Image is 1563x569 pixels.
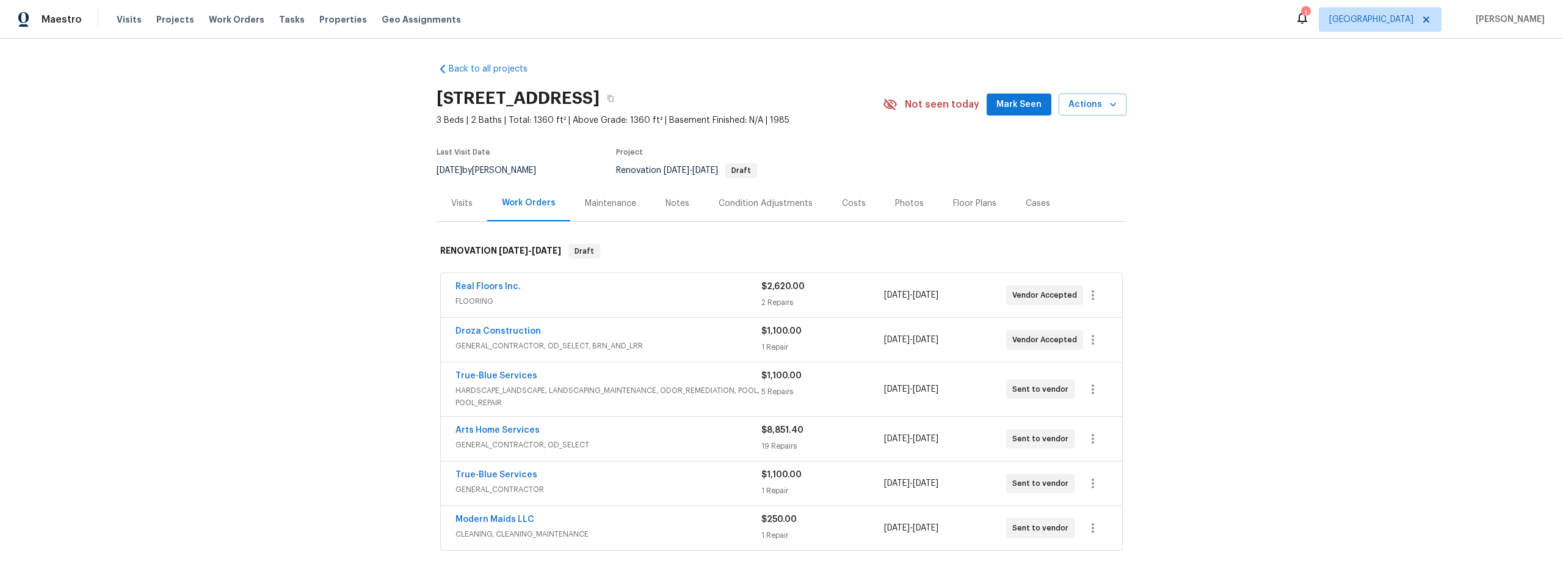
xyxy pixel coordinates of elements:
span: GENERAL_CONTRACTOR [455,483,761,496]
span: - [884,289,938,301]
span: [DATE] [913,435,938,443]
span: Sent to vendor [1012,522,1073,534]
span: Draft [727,167,756,174]
span: GENERAL_CONTRACTOR, OD_SELECT, BRN_AND_LRR [455,340,761,352]
span: Tasks [279,15,305,24]
span: Work Orders [209,13,264,26]
span: [DATE] [913,336,938,344]
span: Properties [319,13,367,26]
span: Geo Assignments [382,13,461,26]
span: Draft [570,245,599,257]
span: Not seen today [905,98,979,111]
span: GENERAL_CONTRACTOR, OD_SELECT [455,439,761,451]
span: [DATE] [664,166,689,175]
span: [DATE] [884,385,910,394]
span: Sent to vendor [1012,477,1073,490]
div: 1 [1301,7,1310,20]
span: Project [616,149,643,156]
span: [DATE] [884,435,910,443]
div: 1 Repair [761,485,883,497]
span: [DATE] [913,385,938,394]
span: - [884,334,938,346]
span: CLEANING, CLEANING_MAINTENANCE [455,528,761,540]
span: $1,100.00 [761,372,802,380]
a: True-Blue Services [455,471,537,479]
div: 2 Repairs [761,296,883,309]
div: Work Orders [502,197,556,209]
div: Condition Adjustments [719,197,813,210]
span: Projects [156,13,194,26]
span: [DATE] [692,166,718,175]
span: $1,100.00 [761,327,802,336]
span: Sent to vendor [1012,433,1073,445]
div: 5 Repairs [761,386,883,398]
span: - [884,477,938,490]
div: Notes [665,197,689,210]
span: [DATE] [884,524,910,532]
span: 3 Beds | 2 Baths | Total: 1360 ft² | Above Grade: 1360 ft² | Basement Finished: N/A | 1985 [437,114,883,127]
button: Copy Address [600,87,622,109]
a: True-Blue Services [455,372,537,380]
span: - [884,433,938,445]
div: Photos [895,197,924,210]
span: $2,620.00 [761,282,805,291]
div: Maintenance [585,197,636,210]
span: - [499,246,561,255]
h6: RENOVATION [440,244,561,259]
div: by [PERSON_NAME] [437,163,551,178]
span: - [884,383,938,395]
span: $1,100.00 [761,471,802,479]
span: Actions [1068,97,1117,112]
button: Mark Seen [987,94,1051,116]
span: [DATE] [437,166,462,175]
h2: [STREET_ADDRESS] [437,92,600,105]
div: RENOVATION [DATE]-[DATE]Draft [437,232,1126,271]
a: Droza Construction [455,327,541,336]
div: 19 Repairs [761,440,883,452]
span: Last Visit Date [437,149,490,156]
span: [DATE] [913,524,938,532]
div: Cases [1026,197,1050,210]
a: Back to all projects [437,63,554,75]
span: [DATE] [532,246,561,255]
span: Vendor Accepted [1012,334,1082,346]
div: Visits [451,197,473,210]
span: HARDSCAPE_LANDSCAPE, LANDSCAPING_MAINTENANCE, ODOR_REMEDIATION, POOL, POOL_REPAIR [455,384,761,409]
span: [DATE] [884,336,910,344]
span: [DATE] [884,291,910,299]
span: [GEOGRAPHIC_DATA] [1329,13,1413,26]
span: FLOORING [455,295,761,307]
button: Actions [1059,94,1126,116]
span: [PERSON_NAME] [1471,13,1545,26]
div: Floor Plans [953,197,996,210]
a: Real Floors Inc. [455,282,521,291]
span: Mark Seen [996,97,1042,112]
a: Modern Maids LLC [455,515,534,524]
span: [DATE] [884,479,910,488]
span: [DATE] [913,291,938,299]
span: - [664,166,718,175]
span: $250.00 [761,515,797,524]
span: [DATE] [499,246,528,255]
span: Visits [117,13,142,26]
span: - [884,522,938,534]
a: Arts Home Services [455,426,540,435]
div: Costs [842,197,866,210]
span: Maestro [42,13,82,26]
div: 1 Repair [761,529,883,541]
span: Vendor Accepted [1012,289,1082,301]
span: Renovation [616,166,757,175]
span: $8,851.40 [761,426,803,435]
div: 1 Repair [761,341,883,353]
span: [DATE] [913,479,938,488]
span: Sent to vendor [1012,383,1073,395]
